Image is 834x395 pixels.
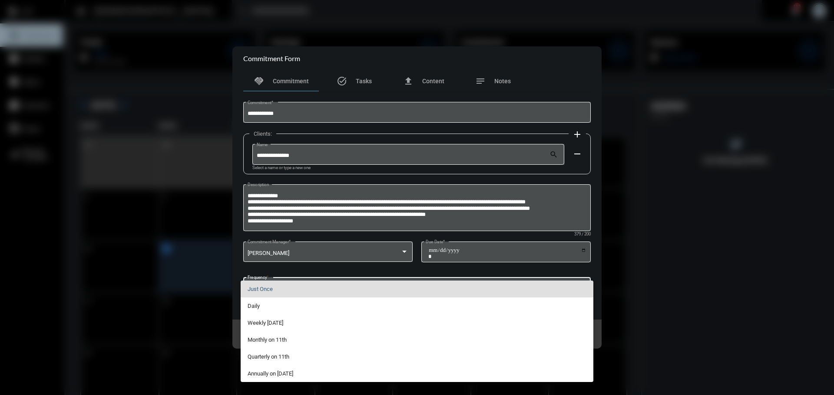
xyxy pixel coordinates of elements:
span: Just Once [248,281,587,297]
span: Daily [248,297,587,314]
span: Annually on [DATE] [248,365,587,382]
span: Weekly [DATE] [248,314,587,331]
span: Monthly on 11th [248,331,587,348]
span: Quarterly on 11th [248,348,587,365]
